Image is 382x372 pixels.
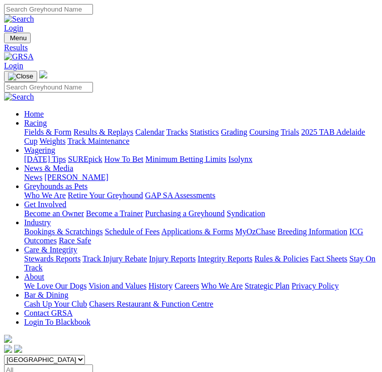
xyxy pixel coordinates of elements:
a: Weights [39,137,65,145]
a: Industry [24,218,51,227]
a: 2025 TAB Adelaide Cup [24,128,365,145]
a: Care & Integrity [24,245,77,254]
span: Menu [10,34,27,42]
img: twitter.svg [14,345,22,353]
div: About [24,282,378,291]
a: Track Maintenance [67,137,129,145]
div: Industry [24,227,378,245]
a: Get Involved [24,200,66,209]
a: [PERSON_NAME] [44,173,108,181]
img: logo-grsa-white.png [4,335,12,343]
a: Coursing [249,128,279,136]
a: Tracks [166,128,188,136]
div: Bar & Dining [24,300,378,309]
a: Statistics [190,128,219,136]
a: Who We Are [24,191,66,200]
a: Retire Your Greyhound [68,191,143,200]
a: Breeding Information [277,227,347,236]
div: Greyhounds as Pets [24,191,378,200]
a: Results [4,43,378,52]
a: Racing [24,119,47,127]
a: Integrity Reports [198,254,252,263]
a: About [24,272,44,281]
a: History [148,282,172,290]
a: Become an Owner [24,209,84,218]
a: Isolynx [228,155,252,163]
a: SUREpick [68,155,102,163]
a: GAP SA Assessments [145,191,216,200]
a: News [24,173,42,181]
a: News & Media [24,164,73,172]
a: How To Bet [105,155,144,163]
a: Home [24,110,44,118]
a: Injury Reports [149,254,196,263]
a: Login [4,24,23,32]
a: Privacy Policy [292,282,339,290]
a: Strategic Plan [245,282,290,290]
a: We Love Our Dogs [24,282,86,290]
a: Bar & Dining [24,291,68,299]
img: GRSA [4,52,34,61]
a: Cash Up Your Club [24,300,87,308]
input: Search [4,4,93,15]
img: logo-grsa-white.png [39,70,47,78]
a: MyOzChase [235,227,275,236]
a: Become a Trainer [86,209,143,218]
a: Fields & Form [24,128,71,136]
div: Get Involved [24,209,378,218]
a: Login To Blackbook [24,318,90,326]
a: Race Safe [59,236,91,245]
a: Greyhounds as Pets [24,182,87,191]
a: Chasers Restaurant & Function Centre [89,300,213,308]
a: Who We Are [201,282,243,290]
img: Close [8,72,33,80]
div: Wagering [24,155,378,164]
a: Trials [280,128,299,136]
a: Grading [221,128,247,136]
a: [DATE] Tips [24,155,66,163]
a: Stewards Reports [24,254,80,263]
a: Syndication [227,209,265,218]
a: Fact Sheets [311,254,347,263]
a: Purchasing a Greyhound [145,209,225,218]
a: Minimum Betting Limits [145,155,226,163]
a: Login [4,61,23,70]
a: Stay On Track [24,254,375,272]
div: News & Media [24,173,378,182]
div: Care & Integrity [24,254,378,272]
a: Rules & Policies [254,254,309,263]
button: Toggle navigation [4,71,37,82]
input: Search [4,82,93,92]
a: Contact GRSA [24,309,72,317]
a: Schedule of Fees [105,227,159,236]
a: Careers [174,282,199,290]
a: Wagering [24,146,55,154]
a: Vision and Values [88,282,146,290]
button: Toggle navigation [4,33,31,43]
a: ICG Outcomes [24,227,363,245]
a: Calendar [135,128,164,136]
a: Results & Replays [73,128,133,136]
img: facebook.svg [4,345,12,353]
a: Track Injury Rebate [82,254,147,263]
div: Racing [24,128,378,146]
img: Search [4,15,34,24]
img: Search [4,92,34,102]
a: Applications & Forms [161,227,233,236]
a: Bookings & Scratchings [24,227,103,236]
